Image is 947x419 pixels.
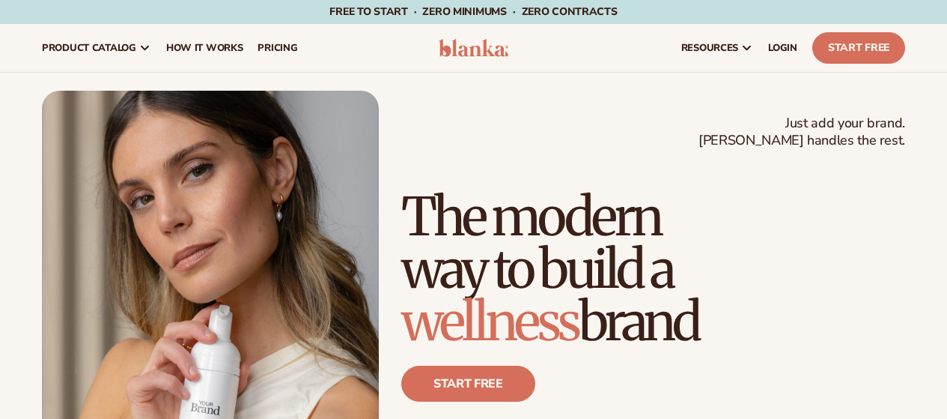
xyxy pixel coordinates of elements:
[329,4,617,19] span: Free to start · ZERO minimums · ZERO contracts
[250,24,305,72] a: pricing
[159,24,251,72] a: How It Works
[401,289,579,355] span: wellness
[439,39,509,57] img: logo
[401,190,905,348] h1: The modern way to build a brand
[166,42,243,54] span: How It Works
[761,24,805,72] a: LOGIN
[812,32,905,64] a: Start Free
[258,42,297,54] span: pricing
[42,42,136,54] span: product catalog
[698,115,905,150] span: Just add your brand. [PERSON_NAME] handles the rest.
[768,42,797,54] span: LOGIN
[681,42,738,54] span: resources
[401,366,535,402] a: Start free
[674,24,761,72] a: resources
[34,24,159,72] a: product catalog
